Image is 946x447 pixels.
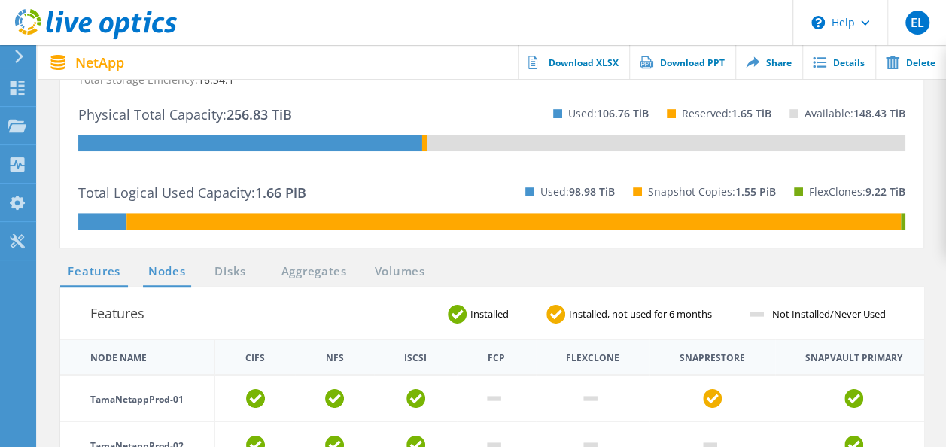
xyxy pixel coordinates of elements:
[565,309,727,319] span: Installed, not used for 6 months
[853,106,905,120] span: 148.43 TiB
[648,180,776,204] p: Snapshot Copies:
[90,303,144,324] h3: Features
[75,56,124,69] span: NetApp
[875,45,946,79] a: Delete
[735,184,776,199] span: 1.55 PiB
[60,263,128,281] a: Features
[255,184,306,202] span: 1.66 PiB
[326,354,344,363] th: NFS
[768,309,901,319] span: Not Installed/Never Used
[367,263,433,281] a: Volumes
[272,263,357,281] a: Aggregates
[566,354,619,363] th: FlexClone
[404,354,427,363] th: iSCSI
[78,102,292,126] p: Physical Total Capacity:
[210,263,251,281] a: Disks
[735,45,802,79] a: Share
[78,181,306,205] p: Total Logical Used Capacity:
[732,106,771,120] span: 1.65 TiB
[60,339,214,375] th: Node Name
[802,45,875,79] a: Details
[629,45,735,79] a: Download PPT
[865,184,905,199] span: 9.22 TiB
[568,102,649,126] p: Used:
[488,354,505,363] th: FCP
[597,106,649,120] span: 106.76 TiB
[910,17,923,29] span: EL
[245,354,265,363] th: CIFS
[143,263,191,281] a: Nodes
[805,102,905,126] p: Available:
[805,354,902,363] th: Snapvault Primary
[518,45,629,79] a: Download XLSX
[682,102,771,126] p: Reserved:
[809,180,905,204] p: FlexClones:
[811,16,825,29] svg: \n
[569,184,615,199] span: 98.98 TiB
[15,32,177,42] a: Live Optics Dashboard
[680,354,745,363] th: Snaprestore
[60,375,214,421] td: TamaNetappProd-01
[540,180,615,204] p: Used:
[467,309,524,319] span: Installed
